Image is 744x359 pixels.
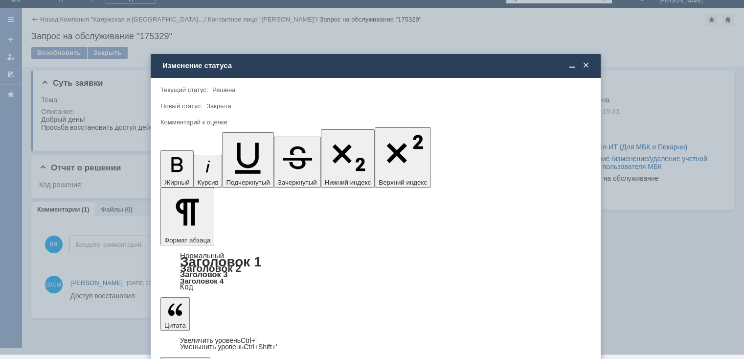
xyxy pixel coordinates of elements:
div: Формат абзаца [160,252,591,290]
button: Курсив [194,155,223,188]
label: Новый статус: [160,102,203,110]
span: Зачеркнутый [278,179,317,186]
span: Подчеркнутый [226,179,270,186]
span: Верхний индекс [379,179,427,186]
button: Нижний индекс [321,129,375,188]
button: Формат абзаца [160,188,214,245]
a: Increase [180,336,257,344]
a: Заголовок 2 [180,263,241,274]
label: Текущий статус: [160,86,208,94]
span: Решена [212,86,235,94]
span: Закрыта [206,102,231,110]
a: Decrease [180,343,277,351]
button: Зачеркнутый [274,137,321,188]
button: Цитата [160,297,190,331]
a: Заголовок 3 [180,270,227,279]
span: Ctrl+Shift+' [244,343,277,351]
button: Верхний индекс [375,127,431,188]
a: Заголовок 4 [180,277,224,285]
span: Свернуть (Ctrl + M) [567,61,577,70]
a: Заголовок 1 [180,254,262,269]
span: Курсив [198,179,219,186]
span: Нижний индекс [325,179,371,186]
div: Изменение статуса [162,61,591,70]
span: Формат абзаца [164,237,210,244]
a: Код [180,283,193,291]
button: Подчеркнутый [222,132,273,188]
button: Жирный [160,150,194,188]
span: Жирный [164,179,190,186]
span: Ctrl+' [241,336,257,344]
span: Закрыть [581,61,591,70]
a: Нормальный [180,251,224,260]
span: Цитата [164,322,186,329]
div: Комментарий к оценке [160,119,589,125]
div: Цитата [160,337,591,350]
